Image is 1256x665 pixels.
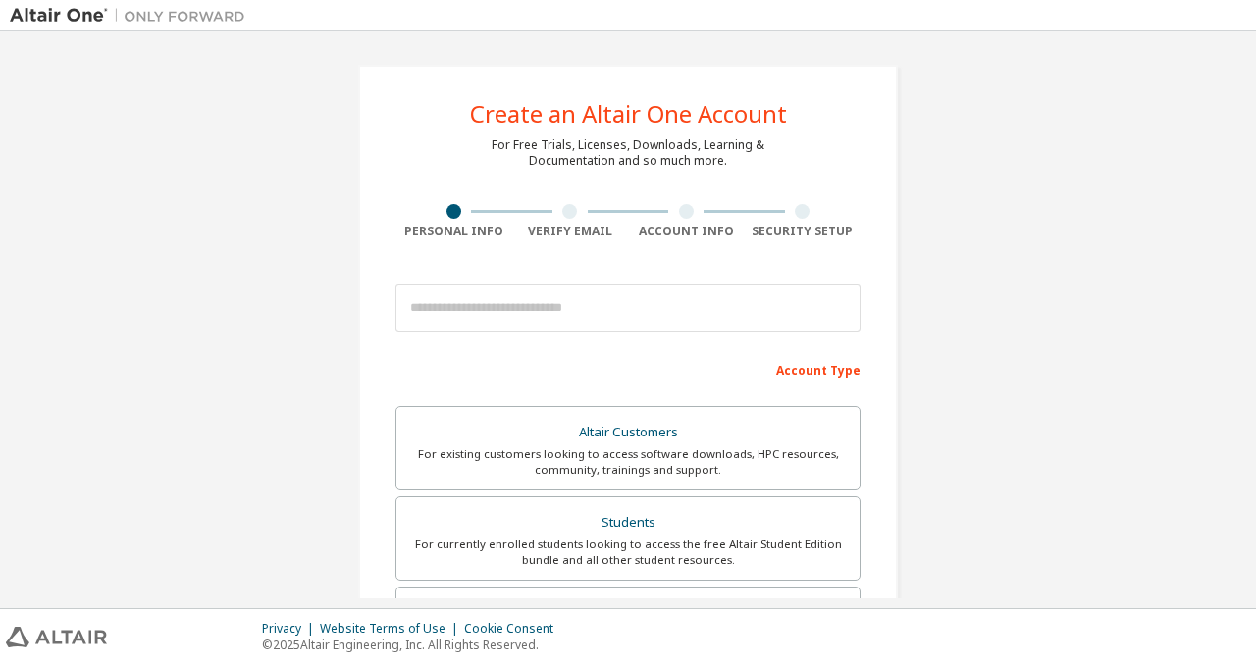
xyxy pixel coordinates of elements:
div: For Free Trials, Licenses, Downloads, Learning & Documentation and so much more. [492,137,764,169]
div: Personal Info [395,224,512,239]
div: Privacy [262,621,320,637]
div: Website Terms of Use [320,621,464,637]
div: For existing customers looking to access software downloads, HPC resources, community, trainings ... [408,446,848,478]
div: Create an Altair One Account [470,102,787,126]
div: Students [408,509,848,537]
div: Cookie Consent [464,621,565,637]
img: Altair One [10,6,255,26]
div: Security Setup [745,224,862,239]
div: Account Info [628,224,745,239]
div: For currently enrolled students looking to access the free Altair Student Edition bundle and all ... [408,537,848,568]
div: Account Type [395,353,861,384]
div: Verify Email [512,224,629,239]
div: Altair Customers [408,419,848,446]
p: © 2025 Altair Engineering, Inc. All Rights Reserved. [262,637,565,653]
img: altair_logo.svg [6,627,107,647]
